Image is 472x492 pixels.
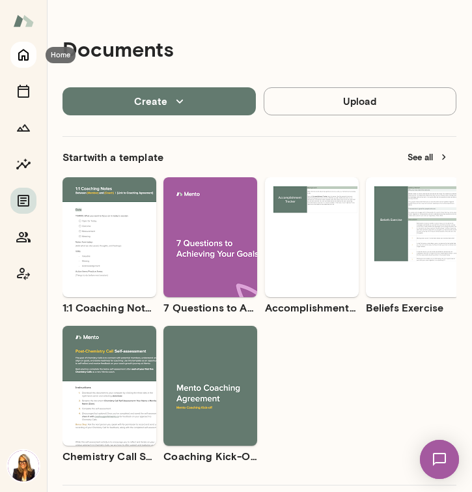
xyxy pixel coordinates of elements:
button: Create [62,87,256,115]
h6: 7 Questions to Achieving Your Goals [163,300,257,315]
h6: 1:1 Coaching Notes [62,300,156,315]
button: Members [10,224,36,250]
img: Melissa Lemberg [8,450,39,482]
h6: Start with a template [62,149,163,165]
h6: Beliefs Exercise [366,300,460,315]
div: Home [46,47,76,63]
h6: Coaching Kick-Off | Coaching Agreement [163,448,257,464]
button: Insights [10,151,36,177]
button: Upload [264,87,457,115]
button: Growth Plan [10,115,36,141]
button: Sessions [10,78,36,104]
img: Mento [13,8,34,33]
button: See all [400,147,456,167]
button: Documents [10,188,36,214]
h4: Documents [62,36,174,61]
h6: Chemistry Call Self-Assessment [Coaches only] [62,448,156,464]
button: Home [10,42,36,68]
h6: Accomplishment Tracker [265,300,359,315]
button: Coach app [10,261,36,287]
